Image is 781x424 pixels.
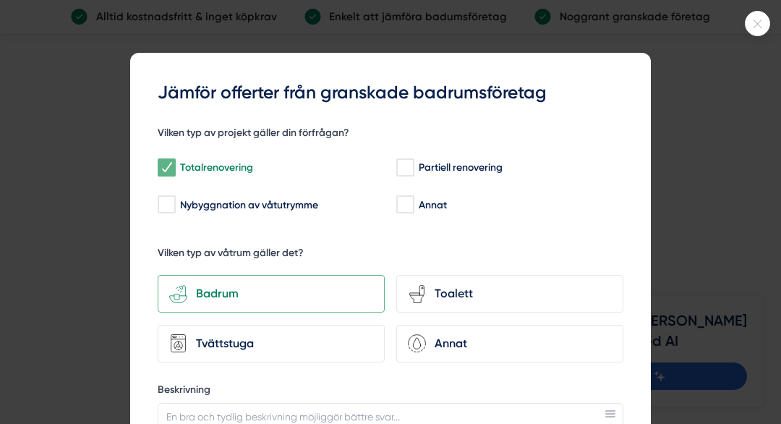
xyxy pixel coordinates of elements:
input: Annat [396,198,413,212]
input: Nybyggnation av våtutrymme [158,198,174,212]
h3: Jämför offerter från granskade badrumsföretag [158,80,623,106]
label: Beskrivning [158,383,623,401]
h5: Vilken typ av våtrum gäller det? [158,246,304,264]
input: Totalrenovering [158,161,174,175]
input: Partiell renovering [396,161,413,175]
h5: Vilken typ av projekt gäller din förfrågan? [158,126,349,144]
